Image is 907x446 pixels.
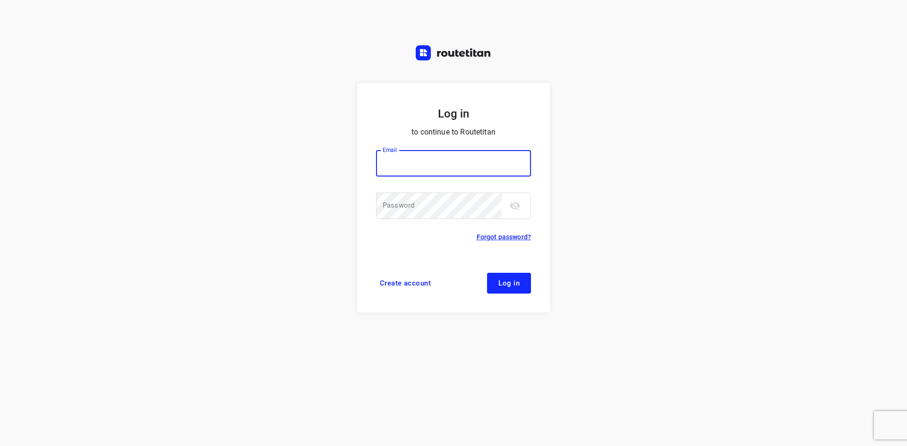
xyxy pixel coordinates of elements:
[416,45,491,63] a: Routetitan
[376,126,531,139] p: to continue to Routetitan
[376,106,531,122] h5: Log in
[380,279,431,287] span: Create account
[505,196,524,215] button: toggle password visibility
[487,273,531,294] button: Log in
[416,45,491,60] img: Routetitan
[498,279,520,287] span: Log in
[376,273,435,294] a: Create account
[477,231,531,243] a: Forgot password?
